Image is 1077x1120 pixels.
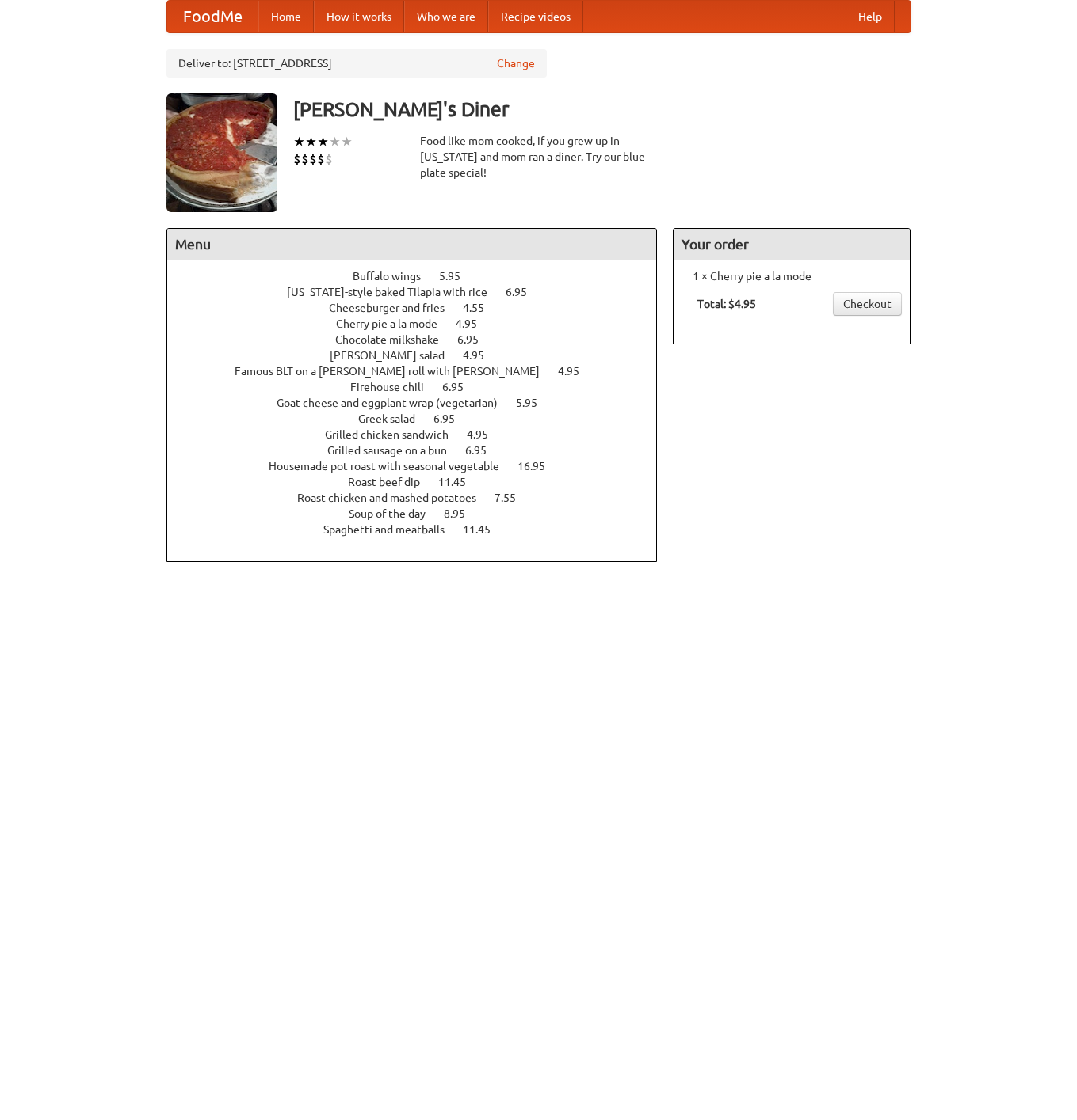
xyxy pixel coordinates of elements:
[235,365,556,378] span: Famous BLT on a [PERSON_NAME] roll with [PERSON_NAME]
[465,444,502,457] span: 6.95
[348,476,495,488] a: Roast beef dip 11.45
[317,133,329,150] li: ★
[336,317,453,330] span: Cherry pie a la mode
[697,298,756,310] b: Total: $4.95
[336,317,506,330] a: Cherry pie a la mode 4.95
[439,270,476,283] span: 5.95
[329,302,514,314] a: Cheeseburger and fries 4.55
[167,1,258,32] a: FoodMe
[833,292,902,316] a: Checkout
[309,150,317,168] li: $
[497,55,535,71] a: Change
[293,133,305,150] li: ★
[269,460,575,473] a: Housemade pot roast with seasonal vegetable 16.95
[353,270,490,283] a: Buffalo wings 5.95
[674,229,910,260] h4: Your order
[444,507,481,520] span: 8.95
[325,428,464,441] span: Grilled chicken sandwich
[330,349,460,362] span: [PERSON_NAME] salad
[235,365,609,378] a: Famous BLT on a [PERSON_NAME] roll with [PERSON_NAME] 4.95
[327,444,463,457] span: Grilled sausage on a bun
[314,1,404,32] a: How it works
[297,492,492,504] span: Roast chicken and mashed potatoes
[166,49,547,78] div: Deliver to: [STREET_ADDRESS]
[277,397,514,409] span: Goat cheese and eggplant wrap (vegetarian)
[846,1,895,32] a: Help
[166,93,277,212] img: angular.jpg
[301,150,309,168] li: $
[404,1,488,32] a: Who we are
[463,302,500,314] span: 4.55
[516,397,553,409] span: 5.95
[335,333,508,346] a: Chocolate milkshake 6.95
[348,476,436,488] span: Roast beef dip
[353,270,437,283] span: Buffalo wings
[349,507,495,520] a: Soup of the day 8.95
[467,428,504,441] span: 4.95
[329,133,341,150] li: ★
[488,1,583,32] a: Recipe videos
[277,397,567,409] a: Goat cheese and eggplant wrap (vegetarian) 5.95
[287,286,503,298] span: [US_STATE]-style baked Tilapia with rice
[329,302,460,314] span: Cheeseburger and fries
[293,150,301,168] li: $
[457,333,495,346] span: 6.95
[517,460,561,473] span: 16.95
[317,150,325,168] li: $
[269,460,515,473] span: Housemade pot roast with seasonal vegetable
[558,365,595,378] span: 4.95
[297,492,545,504] a: Roast chicken and mashed potatoes 7.55
[325,428,517,441] a: Grilled chicken sandwich 4.95
[463,349,500,362] span: 4.95
[438,476,482,488] span: 11.45
[341,133,353,150] li: ★
[358,412,431,425] span: Greek salad
[293,93,911,125] h3: [PERSON_NAME]'s Diner
[335,333,455,346] span: Chocolate milkshake
[442,381,479,393] span: 6.95
[325,150,333,168] li: $
[350,381,440,393] span: Firehouse chili
[456,317,493,330] span: 4.95
[327,444,516,457] a: Grilled sausage on a bun 6.95
[463,523,506,536] span: 11.45
[350,381,493,393] a: Firehouse chili 6.95
[258,1,314,32] a: Home
[323,523,460,536] span: Spaghetti and meatballs
[506,286,543,298] span: 6.95
[358,412,484,425] a: Greek salad 6.95
[349,507,441,520] span: Soup of the day
[420,133,658,180] div: Food like mom cooked, if you grew up in [US_STATE] and mom ran a diner. Try our blue plate special!
[495,492,532,504] span: 7.55
[323,523,520,536] a: Spaghetti and meatballs 11.45
[682,268,902,284] li: 1 × Cherry pie a la mode
[287,286,556,298] a: [US_STATE]-style baked Tilapia with rice 6.95
[167,229,657,260] h4: Menu
[330,349,514,362] a: [PERSON_NAME] salad 4.95
[305,133,317,150] li: ★
[433,412,471,425] span: 6.95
